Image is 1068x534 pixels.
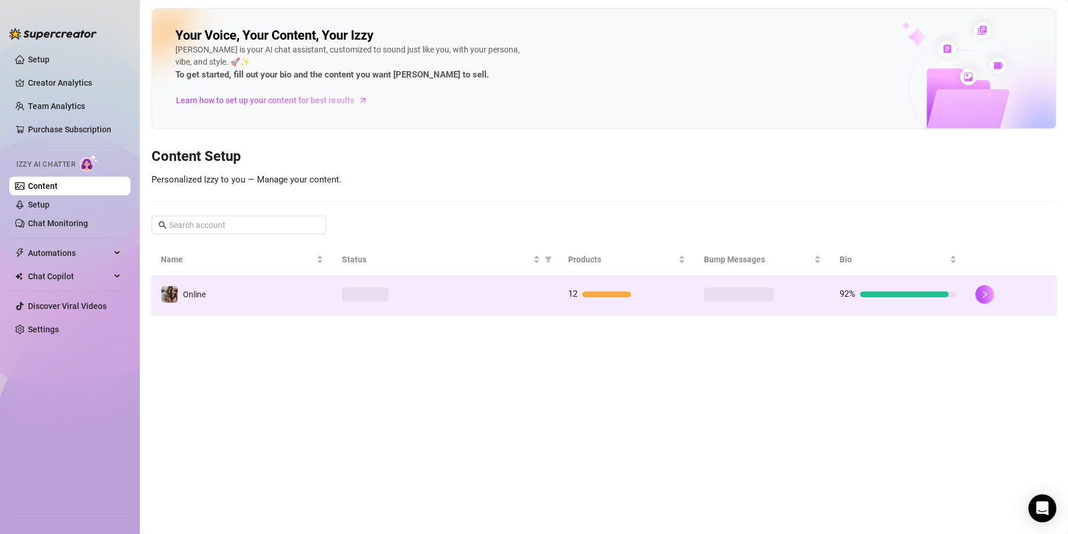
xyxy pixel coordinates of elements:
[15,248,24,258] span: thunderbolt
[1028,494,1056,522] div: Open Intercom Messenger
[975,285,994,304] button: right
[80,154,98,171] img: AI Chatter
[161,253,314,266] span: Name
[175,27,373,44] h2: Your Voice, Your Content, Your Izzy
[542,251,554,268] span: filter
[28,244,111,262] span: Automations
[28,101,85,111] a: Team Analytics
[568,289,577,299] span: 12
[16,159,75,170] span: Izzy AI Chatter
[151,244,333,276] th: Name
[875,9,1056,128] img: ai-chatter-content-library-cLFOSyPT.png
[176,94,354,107] span: Learn how to set up your content for best results
[183,290,206,299] span: Online
[568,253,676,266] span: Products
[161,286,178,303] img: Online
[28,200,50,209] a: Setup
[28,120,121,139] a: Purchase Subscription
[981,290,989,298] span: right
[15,272,23,280] img: Chat Copilot
[357,94,369,106] span: arrow-right
[28,181,58,191] a: Content
[175,91,376,110] a: Learn how to set up your content for best results
[28,55,50,64] a: Setup
[28,301,107,311] a: Discover Viral Videos
[695,244,830,276] th: Bump Messages
[28,219,88,228] a: Chat Monitoring
[545,256,552,263] span: filter
[333,244,559,276] th: Status
[704,253,812,266] span: Bump Messages
[175,69,489,80] strong: To get started, fill out your bio and the content you want [PERSON_NAME] to sell.
[840,253,947,266] span: Bio
[151,147,1056,166] h3: Content Setup
[151,174,341,185] span: Personalized Izzy to you — Manage your content.
[342,253,531,266] span: Status
[9,28,97,40] img: logo-BBDzfeDw.svg
[158,221,167,229] span: search
[840,289,855,299] span: 92%
[28,73,121,92] a: Creator Analytics
[28,325,59,334] a: Settings
[175,44,525,82] div: [PERSON_NAME] is your AI chat assistant, customized to sound just like you, with your persona, vi...
[28,267,111,286] span: Chat Copilot
[559,244,695,276] th: Products
[169,219,310,231] input: Search account
[830,244,966,276] th: Bio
